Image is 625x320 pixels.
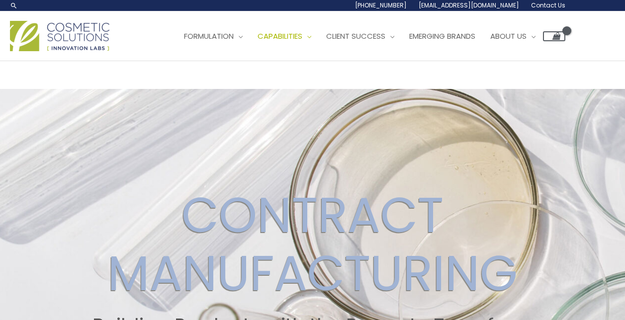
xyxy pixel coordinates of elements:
[409,31,475,41] span: Emerging Brands
[177,21,250,51] a: Formulation
[483,21,543,51] a: About Us
[419,1,519,9] span: [EMAIL_ADDRESS][DOMAIN_NAME]
[326,31,385,41] span: Client Success
[543,31,565,41] a: View Shopping Cart, empty
[184,31,234,41] span: Formulation
[355,1,407,9] span: [PHONE_NUMBER]
[402,21,483,51] a: Emerging Brands
[490,31,527,41] span: About Us
[10,21,109,51] img: Cosmetic Solutions Logo
[319,21,402,51] a: Client Success
[258,31,302,41] span: Capabilities
[10,1,18,9] a: Search icon link
[169,21,565,51] nav: Site Navigation
[531,1,565,9] span: Contact Us
[250,21,319,51] a: Capabilities
[9,186,616,303] h2: CONTRACT MANUFACTURING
